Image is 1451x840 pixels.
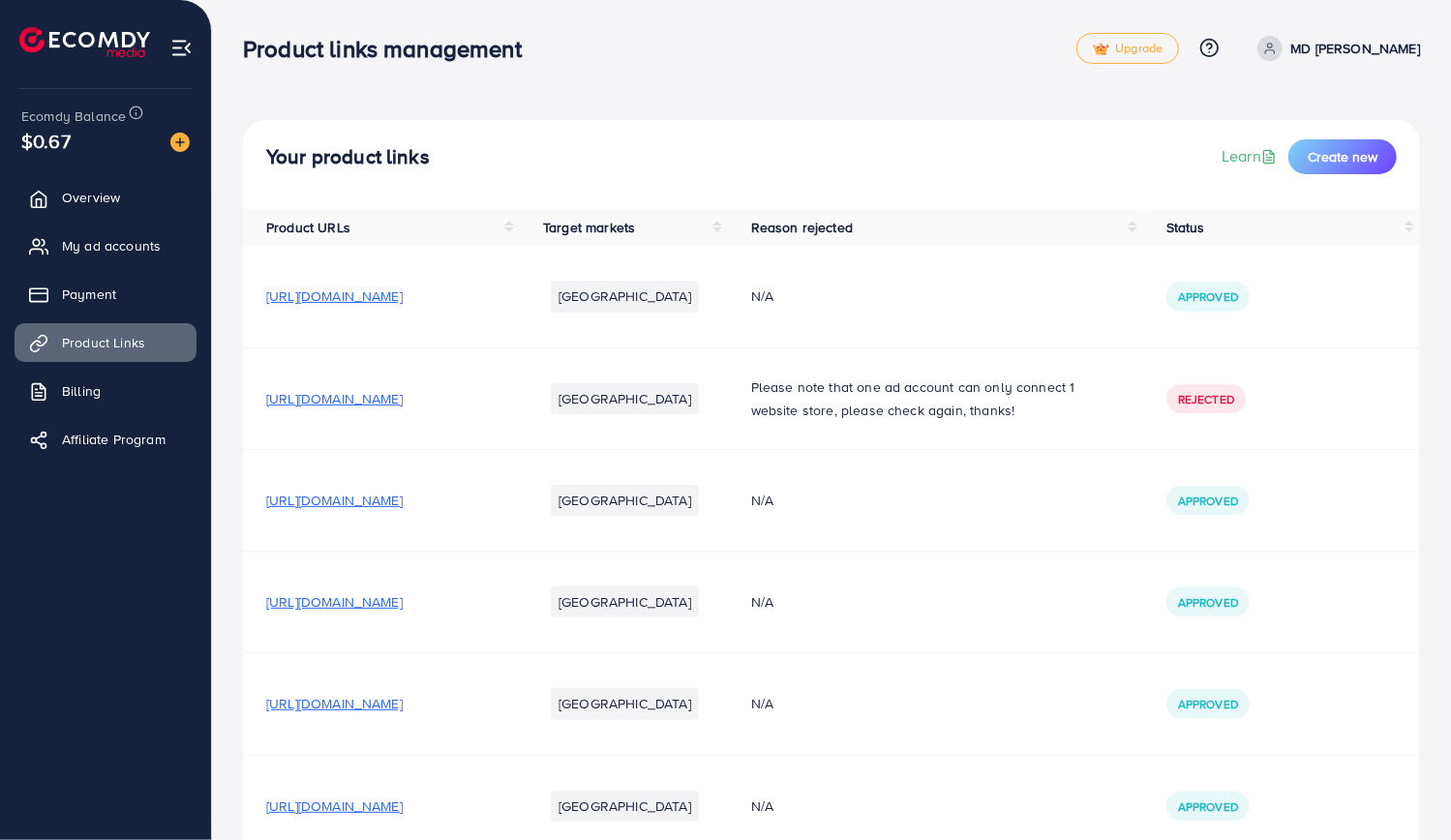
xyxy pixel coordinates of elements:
h4: Your product links [266,145,430,169]
span: Approved [1178,493,1238,509]
a: My ad accounts [15,226,196,265]
img: menu [170,37,193,59]
span: Rejected [1178,391,1234,407]
p: MD [PERSON_NAME] [1290,37,1420,60]
a: Payment [15,275,196,314]
span: Status [1166,218,1205,237]
a: Billing [15,372,196,410]
p: Please note that one ad account can only connect 1 website store, please check again, thanks! [751,375,1120,422]
span: Product Links [62,333,145,352]
button: Create new [1288,139,1397,174]
span: Approved [1178,696,1238,712]
span: N/A [751,491,773,510]
img: image [170,133,190,152]
span: N/A [751,796,773,816]
img: logo [19,27,150,57]
span: N/A [751,694,773,713]
span: N/A [751,592,773,612]
span: Affiliate Program [62,430,166,449]
span: Billing [62,381,101,401]
li: [GEOGRAPHIC_DATA] [551,688,699,719]
span: Reason rejected [751,218,853,237]
a: Overview [15,178,196,217]
span: Target markets [543,218,635,237]
li: [GEOGRAPHIC_DATA] [551,281,699,312]
span: N/A [751,286,773,306]
span: Overview [62,188,120,207]
span: [URL][DOMAIN_NAME] [266,491,403,510]
span: Payment [62,285,116,304]
a: Product Links [15,323,196,362]
span: [URL][DOMAIN_NAME] [266,694,403,713]
span: Upgrade [1093,42,1163,56]
a: Learn [1222,145,1281,167]
li: [GEOGRAPHIC_DATA] [551,383,699,414]
span: [URL][DOMAIN_NAME] [266,796,403,816]
a: tickUpgrade [1076,33,1179,64]
img: tick [1093,43,1109,56]
h3: Product links management [243,35,537,63]
span: [URL][DOMAIN_NAME] [266,389,403,408]
span: My ad accounts [62,236,161,255]
span: Approved [1178,798,1238,815]
span: Create new [1308,147,1377,166]
a: Affiliate Program [15,420,196,459]
a: MD [PERSON_NAME] [1250,36,1420,61]
li: [GEOGRAPHIC_DATA] [551,586,699,617]
span: [URL][DOMAIN_NAME] [266,592,403,612]
li: [GEOGRAPHIC_DATA] [551,791,699,822]
span: Ecomdy Balance [21,106,126,126]
span: Product URLs [266,218,350,237]
li: [GEOGRAPHIC_DATA] [551,485,699,516]
span: [URL][DOMAIN_NAME] [266,286,403,306]
iframe: Chat [1369,753,1436,825]
span: $0.67 [21,127,71,155]
span: Approved [1178,594,1238,611]
span: Approved [1178,288,1238,305]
